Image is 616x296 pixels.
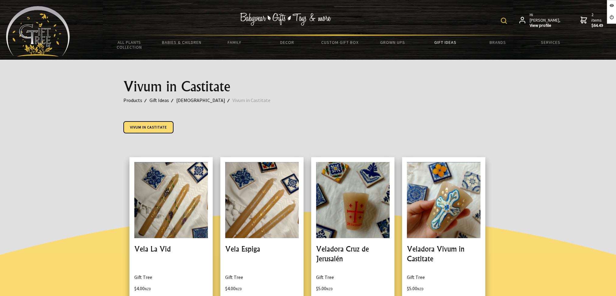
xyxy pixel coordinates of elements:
[591,23,604,28] strong: $64.49
[208,36,261,49] a: Family
[103,36,156,54] a: All Plants Collection
[366,36,419,49] a: Grown Ups
[524,36,577,49] a: Services
[261,36,313,49] a: Decor
[156,36,208,49] a: Babies & Children
[314,36,366,49] a: Custom Gift Box
[6,6,70,57] img: Babyware - Gifts - Toys and more...
[472,36,524,49] a: Brands
[580,12,604,28] a: 2 items$64.49
[123,121,174,133] a: Vivum in Castitate
[419,36,471,49] a: Gift Ideas
[530,12,561,28] span: Hi [PERSON_NAME],
[176,96,232,104] a: [DEMOGRAPHIC_DATA]
[240,13,331,26] img: Babywear - Gifts - Toys & more
[123,79,493,94] h1: Vivum in Castitate
[150,96,176,104] a: Gift Ideas
[530,23,561,28] strong: View profile
[123,96,150,104] a: Products
[501,18,507,24] img: product search
[232,96,278,104] a: Vivum in Castitate
[519,12,561,28] a: Hi [PERSON_NAME],View profile
[591,12,604,28] span: 2 items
